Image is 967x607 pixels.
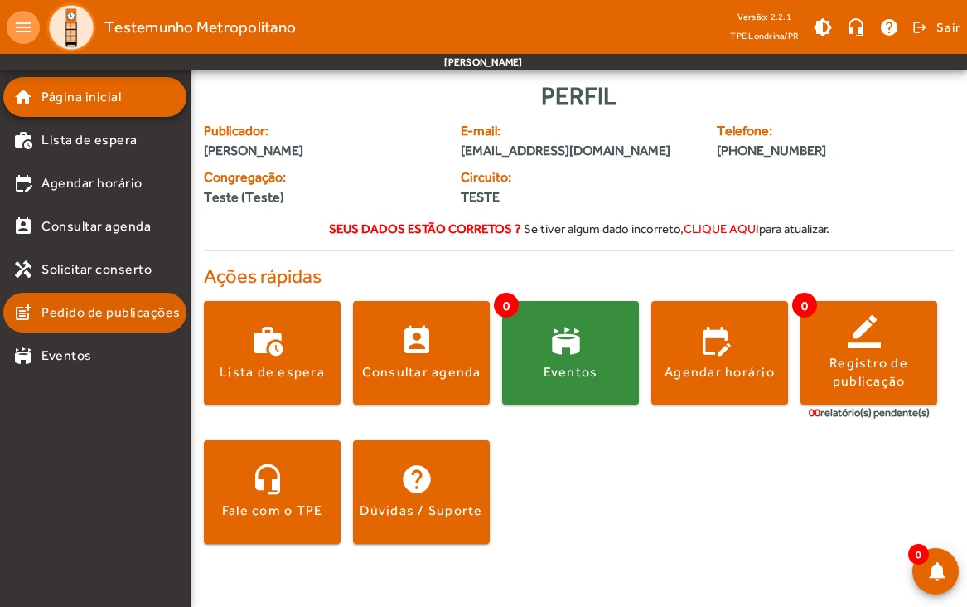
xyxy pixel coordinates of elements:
div: Registro de publicação [800,354,937,391]
h4: Ações rápidas [204,265,954,289]
button: Agendar horário [651,301,788,405]
span: Agendar horário [41,173,143,193]
span: [EMAIL_ADDRESS][DOMAIN_NAME] [461,141,698,161]
div: Perfil [204,77,954,114]
span: 0 [908,544,929,565]
button: Lista de espera [204,301,341,405]
span: Lista de espera [41,130,138,150]
span: Eventos [41,346,92,366]
span: TESTE [461,187,569,207]
div: Fale com o TPE [222,502,323,520]
button: Eventos [502,301,639,405]
button: Dúvidas / Suporte [353,440,490,544]
span: Testemunho Metropolitano [104,14,296,41]
span: E-mail: [461,121,698,141]
span: Sair [936,14,960,41]
span: Solicitar conserto [41,260,152,279]
mat-icon: handyman [13,260,33,279]
div: Lista de espera [220,363,325,381]
mat-icon: edit_calendar [13,173,33,193]
div: Consultar agenda [362,363,481,381]
mat-icon: perm_contact_calendar [13,216,33,236]
span: 00 [809,406,820,419]
mat-icon: stadium [13,346,33,366]
span: Se tiver algum dado incorreto, para atualizar. [524,221,829,236]
span: 0 [494,293,519,318]
div: relatório(s) pendente(s) [809,405,930,421]
mat-icon: menu [7,11,40,44]
span: [PHONE_NUMBER] [717,141,889,161]
span: Teste (Teste) [204,187,284,207]
mat-icon: work_history [13,130,33,150]
span: TPE Londrina/PR [730,27,798,44]
a: Testemunho Metropolitano [40,2,296,52]
span: Circuito: [461,168,569,187]
mat-icon: post_add [13,303,33,323]
span: Publicador: [204,121,441,141]
mat-icon: home [13,87,33,107]
span: Telefone: [717,121,889,141]
button: Fale com o TPE [204,440,341,544]
div: Dúvidas / Suporte [360,502,482,520]
button: Sair [910,15,960,40]
span: [PERSON_NAME] [204,141,441,161]
span: clique aqui [684,221,759,236]
span: Página inicial [41,87,121,107]
button: Registro de publicação [800,301,937,405]
span: Congregação: [204,168,441,187]
strong: Seus dados estão corretos ? [329,221,521,236]
div: Eventos [544,363,598,381]
img: Logo TPE [46,2,96,52]
span: Consultar agenda [41,216,151,236]
div: Versão: 2.2.1 [730,7,798,27]
button: Consultar agenda [353,301,490,405]
span: 0 [792,293,817,318]
div: Agendar horário [665,363,775,381]
span: Pedido de publicações [41,303,181,323]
